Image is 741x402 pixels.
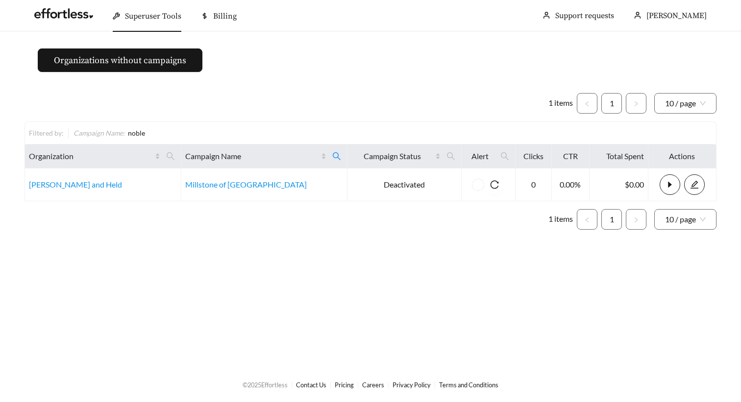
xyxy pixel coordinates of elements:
[602,94,621,113] a: 1
[393,381,431,389] a: Privacy Policy
[577,93,597,114] button: left
[626,93,646,114] li: Next Page
[162,148,179,164] span: search
[484,180,505,189] span: reload
[443,148,459,164] span: search
[335,381,354,389] a: Pricing
[590,144,648,168] th: Total Spent
[29,128,68,138] div: Filtered by:
[654,93,716,114] div: Page Size
[648,144,716,168] th: Actions
[496,148,513,164] span: search
[185,180,307,189] a: Millstone of [GEOGRAPHIC_DATA]
[555,11,614,21] a: Support requests
[626,209,646,230] button: right
[328,148,345,164] span: search
[296,381,326,389] a: Contact Us
[590,168,648,201] td: $0.00
[602,210,621,229] a: 1
[584,217,590,223] span: left
[29,180,122,189] a: [PERSON_NAME] and Held
[243,381,288,389] span: © 2025 Effortless
[351,150,434,162] span: Campaign Status
[601,209,622,230] li: 1
[29,150,153,162] span: Organization
[347,168,462,201] td: Deactivated
[660,174,680,195] button: caret-right
[548,93,573,114] li: 1 items
[633,217,639,223] span: right
[633,101,639,107] span: right
[577,209,597,230] li: Previous Page
[166,152,175,161] span: search
[446,152,455,161] span: search
[213,11,237,21] span: Billing
[38,48,202,72] button: Organizations without campaigns
[74,129,125,137] span: Campaign Name :
[332,152,341,161] span: search
[654,209,716,230] div: Page Size
[484,174,505,195] button: reload
[516,144,552,168] th: Clicks
[577,209,597,230] button: left
[584,101,590,107] span: left
[500,152,509,161] span: search
[128,129,145,137] span: noble
[646,11,707,21] span: [PERSON_NAME]
[665,94,706,113] span: 10 / page
[577,93,597,114] li: Previous Page
[660,180,680,189] span: caret-right
[684,174,705,195] button: edit
[54,54,186,67] span: Organizations without campaigns
[185,150,319,162] span: Campaign Name
[665,210,706,229] span: 10 / page
[601,93,622,114] li: 1
[362,381,384,389] a: Careers
[684,180,705,189] a: edit
[626,93,646,114] button: right
[552,144,590,168] th: CTR
[685,180,704,189] span: edit
[626,209,646,230] li: Next Page
[516,168,552,201] td: 0
[552,168,590,201] td: 0.00%
[548,209,573,230] li: 1 items
[439,381,498,389] a: Terms and Conditions
[466,150,494,162] span: Alert
[125,11,181,21] span: Superuser Tools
